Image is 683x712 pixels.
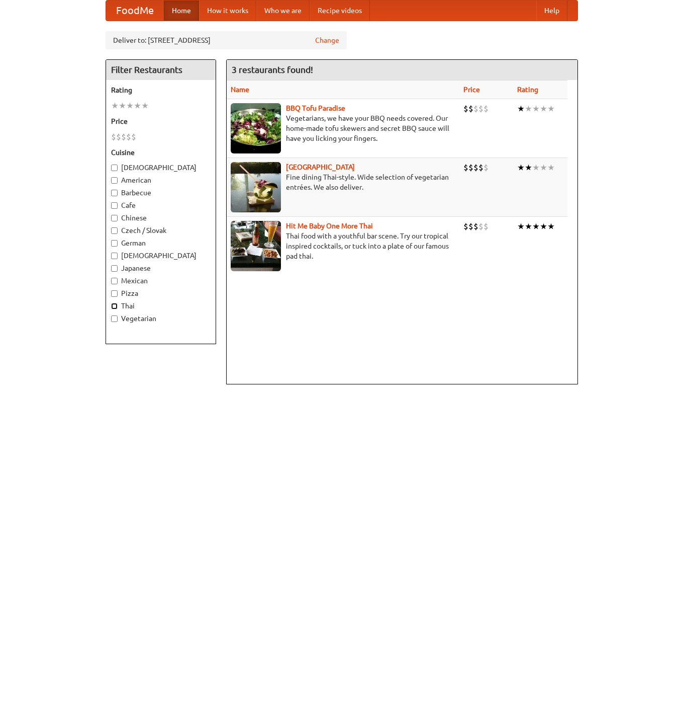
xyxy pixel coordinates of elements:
[106,1,164,21] a: FoodMe
[111,276,211,286] label: Mexican
[468,162,473,173] li: $
[286,222,373,230] a: Hit Me Baby One More Thai
[111,190,118,196] input: Barbecue
[111,213,211,223] label: Chinese
[111,290,118,297] input: Pizza
[256,1,310,21] a: Who we are
[111,251,211,261] label: [DEMOGRAPHIC_DATA]
[315,35,339,45] a: Change
[111,202,118,209] input: Cafe
[126,100,134,111] li: ★
[111,200,211,210] label: Cafe
[111,303,118,309] input: Thai
[111,253,118,259] input: [DEMOGRAPHIC_DATA]
[547,221,555,232] li: ★
[111,188,211,198] label: Barbecue
[199,1,256,21] a: How it works
[111,301,211,311] label: Thai
[231,162,281,212] img: satay.jpg
[111,165,118,171] input: [DEMOGRAPHIC_DATA]
[164,1,199,21] a: Home
[119,100,126,111] li: ★
[111,131,116,142] li: $
[478,162,483,173] li: $
[468,103,473,114] li: $
[547,162,555,173] li: ★
[231,86,249,94] a: Name
[540,221,547,232] li: ★
[121,131,126,142] li: $
[483,103,489,114] li: $
[111,238,211,248] label: German
[478,221,483,232] li: $
[111,225,211,235] label: Czech / Slovak
[463,103,468,114] li: $
[111,315,118,322] input: Vegetarian
[111,147,211,157] h5: Cuisine
[141,100,149,111] li: ★
[111,163,211,173] label: [DEMOGRAPHIC_DATA]
[525,103,532,114] li: ★
[532,221,540,232] li: ★
[525,221,532,232] li: ★
[116,131,121,142] li: $
[111,278,118,284] input: Mexican
[517,103,525,114] li: ★
[111,240,118,247] input: German
[106,31,347,49] div: Deliver to: [STREET_ADDRESS]
[111,215,118,221] input: Chinese
[310,1,370,21] a: Recipe videos
[517,221,525,232] li: ★
[463,162,468,173] li: $
[231,221,281,271] img: babythai.jpg
[536,1,567,21] a: Help
[231,113,456,143] p: Vegetarians, we have your BBQ needs covered. Our home-made tofu skewers and secret BBQ sauce will...
[532,103,540,114] li: ★
[483,162,489,173] li: $
[111,288,211,298] label: Pizza
[111,116,211,126] h5: Price
[468,221,473,232] li: $
[126,131,131,142] li: $
[540,103,547,114] li: ★
[483,221,489,232] li: $
[525,162,532,173] li: ★
[547,103,555,114] li: ★
[286,104,345,112] a: BBQ Tofu Paradise
[134,100,141,111] li: ★
[106,60,216,80] h4: Filter Restaurants
[111,175,211,185] label: American
[131,131,136,142] li: $
[478,103,483,114] li: $
[231,172,456,192] p: Fine dining Thai-style. Wide selection of vegetarian entrées. We also deliver.
[286,163,355,171] a: [GEOGRAPHIC_DATA]
[231,103,281,153] img: tofuparadise.jpg
[517,162,525,173] li: ★
[231,231,456,261] p: Thai food with a youthful bar scene. Try our tropical inspired cocktails, or tuck into a plate of...
[540,162,547,173] li: ★
[111,313,211,324] label: Vegetarian
[232,65,313,74] ng-pluralize: 3 restaurants found!
[111,85,211,95] h5: Rating
[111,227,118,234] input: Czech / Slovak
[111,263,211,273] label: Japanese
[463,86,480,94] a: Price
[473,103,478,114] li: $
[111,100,119,111] li: ★
[463,221,468,232] li: $
[111,177,118,184] input: American
[473,221,478,232] li: $
[532,162,540,173] li: ★
[111,265,118,272] input: Japanese
[473,162,478,173] li: $
[517,86,538,94] a: Rating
